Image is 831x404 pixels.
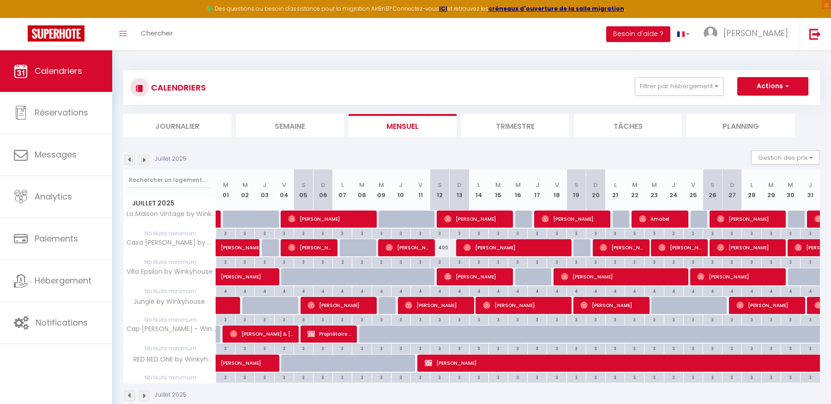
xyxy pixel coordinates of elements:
[762,229,781,237] div: 3
[235,373,254,381] div: 3
[567,229,586,237] div: 3
[275,373,294,381] div: 3
[614,181,617,189] abbr: L
[341,181,344,189] abbr: L
[489,286,508,295] div: 4
[411,344,430,352] div: 3
[221,350,284,367] span: [PERSON_NAME]
[495,181,501,189] abbr: M
[255,286,274,295] div: 4
[808,181,812,189] abbr: J
[801,315,820,324] div: 3
[703,315,722,324] div: 3
[547,229,566,237] div: 3
[625,257,644,266] div: 3
[235,229,254,237] div: 3
[125,297,207,307] span: Jungle by Winkyhouse
[313,257,332,266] div: 3
[781,229,800,237] div: 3
[275,315,294,324] div: 3
[255,344,274,352] div: 3
[547,169,566,211] th: 18
[255,373,274,381] div: 3
[149,77,206,98] h3: CALENDRIERS
[352,286,371,295] div: 4
[574,114,682,137] li: Tâches
[470,286,488,295] div: 4
[547,257,566,266] div: 3
[333,373,352,381] div: 3
[658,239,704,256] span: [PERSON_NAME]
[7,4,35,31] button: Ouvrir le widget de chat LiveChat
[635,77,723,96] button: Filtrer par hébergement
[352,315,371,324] div: 3
[35,275,91,286] span: Hébergement
[134,18,180,50] a: Chercher
[411,169,430,211] th: 11
[625,286,644,295] div: 4
[372,344,391,352] div: 3
[216,169,235,211] th: 01
[216,315,235,324] div: 3
[372,257,391,266] div: 2
[391,169,410,211] th: 10
[723,229,741,237] div: 3
[124,344,216,354] span: Nb Nuits minimum
[294,257,313,266] div: 3
[464,239,567,256] span: [PERSON_NAME]
[469,169,488,211] th: 14
[606,315,625,324] div: 3
[606,169,625,211] th: 21
[567,257,586,266] div: 3
[625,229,644,237] div: 3
[230,325,295,343] span: [PERSON_NAME] & [PERSON_NAME] & [PERSON_NAME]
[411,315,430,324] div: 3
[672,181,675,189] abbr: J
[391,229,410,237] div: 3
[644,257,663,266] div: 3
[508,257,527,266] div: 3
[750,181,753,189] abbr: L
[333,344,352,352] div: 3
[781,344,800,352] div: 3
[723,344,741,352] div: 3
[781,257,800,266] div: 3
[221,263,284,281] span: [PERSON_NAME]
[684,315,703,324] div: 3
[625,315,644,324] div: 3
[717,210,782,228] span: [PERSON_NAME]
[124,257,216,267] span: Nb Nuits minimum
[788,181,793,189] abbr: M
[263,181,266,189] abbr: J
[352,373,371,381] div: 3
[235,344,254,352] div: 3
[542,210,606,228] span: [PERSON_NAME]
[703,344,722,352] div: 3
[399,181,403,189] abbr: J
[508,315,527,324] div: 3
[444,210,509,228] span: [PERSON_NAME]
[781,286,800,295] div: 4
[333,257,352,266] div: 2
[639,210,684,228] span: Amabel
[561,268,684,285] span: [PERSON_NAME]
[216,229,235,237] div: 3
[470,344,488,352] div: 3
[483,296,567,314] span: [PERSON_NAME]
[275,344,294,352] div: 3
[723,169,742,211] th: 27
[717,239,782,256] span: [PERSON_NAME]
[379,181,384,189] abbr: M
[235,257,254,266] div: 3
[723,286,741,295] div: 4
[683,169,703,211] th: 25
[547,286,566,295] div: 4
[216,257,235,266] div: 3
[586,344,605,352] div: 3
[697,268,781,285] span: [PERSON_NAME]
[430,286,449,295] div: 4
[703,257,722,266] div: 3
[781,169,800,211] th: 30
[352,257,371,266] div: 2
[781,315,800,324] div: 3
